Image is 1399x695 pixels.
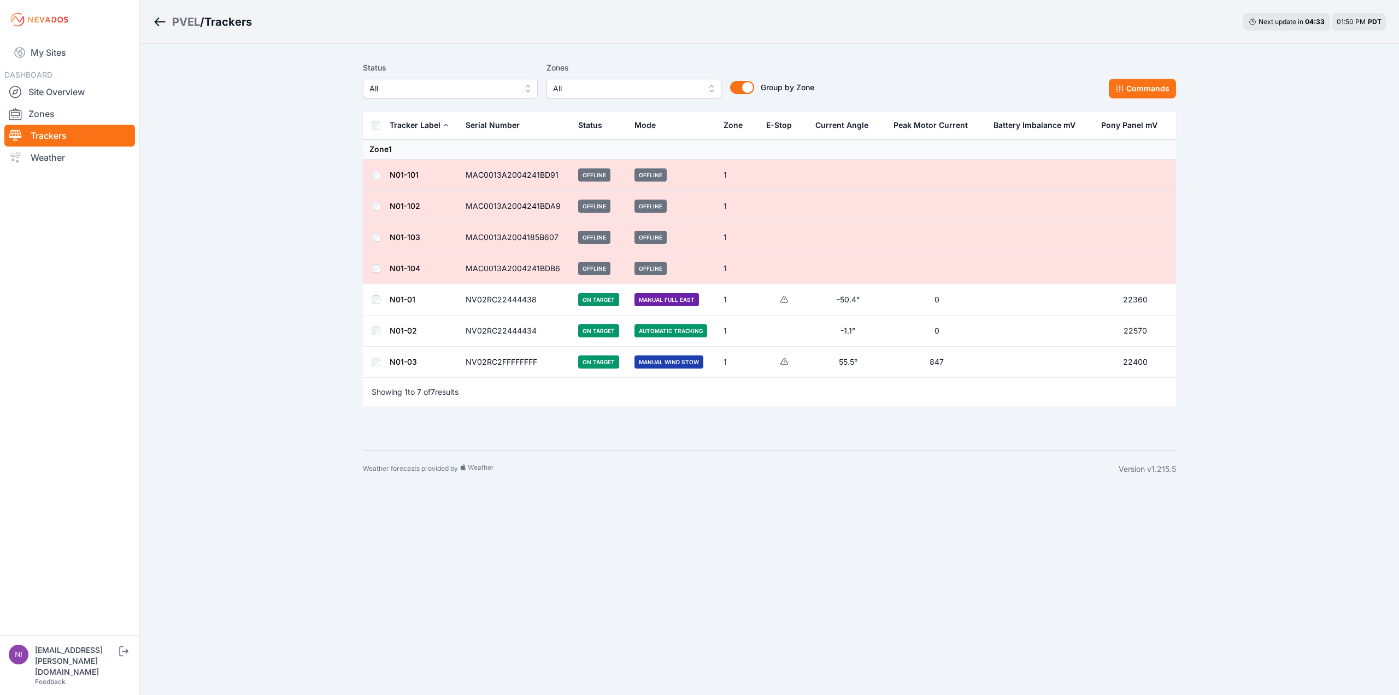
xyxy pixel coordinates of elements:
div: Peak Motor Current [894,120,968,131]
span: Offline [578,200,610,213]
div: Status [578,120,602,131]
span: On Target [578,355,619,369]
button: Battery Imbalance mV [994,112,1084,138]
nav: Breadcrumb [153,8,252,36]
span: 01:50 PM [1337,17,1366,26]
div: Battery Imbalance mV [994,120,1075,131]
td: MAC0013A2004241BD91 [459,160,572,191]
label: Status [363,61,538,74]
span: DASHBOARD [4,70,52,79]
span: Group by Zone [761,83,814,92]
button: Pony Panel mV [1101,112,1166,138]
div: Pony Panel mV [1101,120,1157,131]
span: On Target [578,293,619,306]
td: 1 [717,253,760,284]
button: E-Stop [766,112,801,138]
td: MAC0013A2004185B607 [459,222,572,253]
td: Zone 1 [363,139,1176,160]
button: Commands [1109,79,1176,98]
button: All [363,79,538,98]
span: All [369,82,516,95]
div: E-Stop [766,120,792,131]
div: Tracker Label [390,120,440,131]
td: 1 [717,284,760,316]
div: Current Angle [815,120,868,131]
a: My Sites [4,39,135,66]
img: Nevados [9,11,70,28]
a: N01-103 [390,232,420,242]
span: Offline [634,200,667,213]
div: Mode [634,120,656,131]
div: [EMAIL_ADDRESS][PERSON_NAME][DOMAIN_NAME] [35,645,117,678]
a: N01-104 [390,264,420,273]
button: All [546,79,721,98]
img: nick.fritz@nevados.solar [9,645,28,664]
span: Offline [578,231,610,244]
td: NV02RC22444434 [459,316,572,347]
td: 1 [717,191,760,222]
td: 22400 [1095,347,1176,378]
td: 1 [717,316,760,347]
button: Tracker Label [390,112,449,138]
span: Manual Full East [634,293,699,306]
label: Zones [546,61,721,74]
span: Offline [578,168,610,182]
td: NV02RC2FFFFFFFF [459,347,572,378]
span: / [200,14,204,30]
span: Automatic Tracking [634,324,707,337]
td: MAC0013A2004241BDA9 [459,191,572,222]
a: N01-101 [390,170,419,179]
td: 22570 [1095,316,1176,347]
a: N01-03 [390,357,417,366]
td: 1 [717,160,760,191]
td: 1 [717,222,760,253]
a: Site Overview [4,81,135,103]
td: NV02RC22444438 [459,284,572,316]
button: Status [578,112,611,138]
td: 0 [887,316,987,347]
td: -50.4° [809,284,886,316]
a: Feedback [35,678,66,686]
span: Manual Wind Stow [634,355,703,369]
a: N01-102 [390,201,420,211]
span: All [553,82,699,95]
button: Mode [634,112,665,138]
td: 22360 [1095,284,1176,316]
button: Peak Motor Current [894,112,977,138]
p: Showing to of results [372,387,459,398]
div: Version v1.215.5 [1119,464,1176,475]
button: Current Angle [815,112,877,138]
span: Offline [634,168,667,182]
button: Zone [724,112,751,138]
td: 0 [887,284,987,316]
a: PVEL [172,14,200,30]
a: Trackers [4,125,135,147]
span: Next update in [1259,17,1303,26]
span: Offline [634,262,667,275]
div: Serial Number [466,120,520,131]
td: 55.5° [809,347,886,378]
button: Serial Number [466,112,528,138]
span: PDT [1368,17,1382,26]
a: N01-02 [390,326,417,335]
span: On Target [578,324,619,337]
a: Zones [4,103,135,125]
td: -1.1° [809,316,886,347]
span: 1 [404,387,408,396]
span: Offline [578,262,610,275]
td: 847 [887,347,987,378]
div: Zone [724,120,743,131]
span: Offline [634,231,667,244]
td: 1 [717,347,760,378]
span: 7 [431,387,435,396]
span: 7 [417,387,421,396]
a: Weather [4,147,135,168]
a: N01-01 [390,295,415,304]
h3: Trackers [204,14,252,30]
td: MAC0013A2004241BDB6 [459,253,572,284]
div: 04 : 33 [1305,17,1325,26]
div: Weather forecasts provided by [363,464,1119,475]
